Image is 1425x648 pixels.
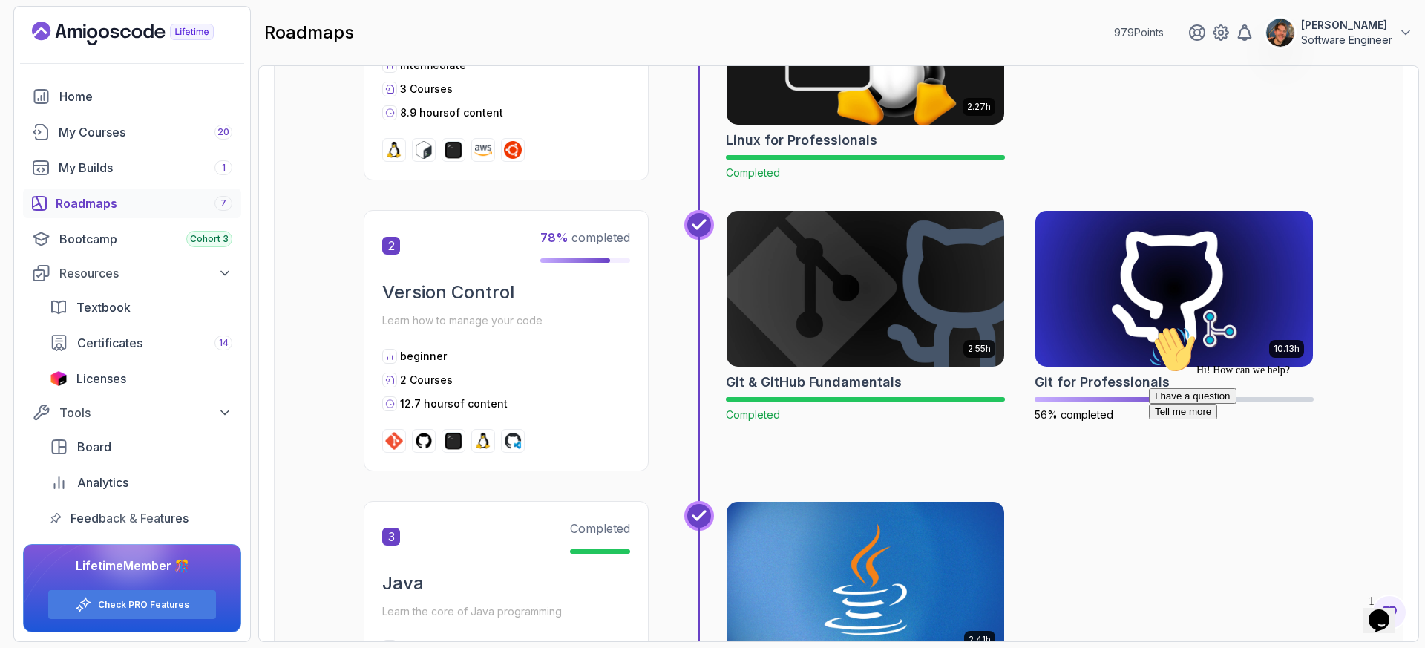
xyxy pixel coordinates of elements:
p: 979 Points [1114,25,1164,40]
p: Learn how to manage your code [382,310,630,331]
p: 2.41h [969,634,991,646]
a: licenses [41,364,241,393]
span: Cohort 3 [190,233,229,245]
span: 7 [220,197,226,209]
p: beginner [400,349,447,364]
span: 3 Courses [400,82,453,95]
p: [PERSON_NAME] [1301,18,1392,33]
button: user profile image[PERSON_NAME]Software Engineer [1265,18,1413,48]
div: Tools [59,404,232,422]
img: bash logo [415,141,433,159]
iframe: chat widget [1363,589,1410,633]
button: Resources [23,260,241,287]
p: Learn the core of Java programming [382,601,630,622]
div: Roadmaps [56,194,232,212]
span: Hi! How can we help? [6,45,147,56]
a: builds [23,153,241,183]
h2: roadmaps [264,21,354,45]
span: 78 % [540,230,569,245]
div: Resources [59,264,232,282]
span: Certificates [77,334,142,352]
img: git logo [385,432,403,450]
h2: Git & GitHub Fundamentals [726,372,902,393]
button: Tools [23,399,241,426]
iframe: chat widget [1143,320,1410,581]
span: Analytics [77,474,128,491]
img: terminal logo [445,141,462,159]
a: feedback [41,503,241,533]
a: textbook [41,292,241,322]
a: Landing page [32,22,248,45]
button: I have a question [6,68,94,84]
a: board [41,432,241,462]
h2: Java [382,572,630,595]
div: 👋Hi! How can we help?I have a questionTell me more [6,6,273,99]
span: Licenses [76,370,126,387]
img: codespaces logo [504,432,522,450]
img: aws logo [474,141,492,159]
button: Check PRO Features [47,589,217,620]
span: 56% completed [1035,408,1113,421]
h2: Git for Professionals [1035,372,1170,393]
span: Completed [570,521,630,536]
div: My Builds [59,159,232,177]
a: bootcamp [23,224,241,254]
span: Textbook [76,298,131,316]
a: Git & GitHub Fundamentals card2.55hGit & GitHub FundamentalsCompleted [726,210,1005,422]
img: jetbrains icon [50,371,68,386]
span: Board [77,438,111,456]
span: completed [540,230,630,245]
h2: Linux for Professionals [726,130,877,151]
div: Home [59,88,232,105]
span: 14 [219,337,229,349]
a: Check PRO Features [98,599,189,611]
p: 12.7 hours of content [400,396,508,411]
div: My Courses [59,123,232,141]
div: Bootcamp [59,230,232,248]
a: certificates [41,328,241,358]
span: 20 [217,126,229,138]
p: Software Engineer [1301,33,1392,48]
img: user profile image [1266,19,1294,47]
a: home [23,82,241,111]
img: github logo [415,432,433,450]
p: 2.27h [967,101,991,113]
a: roadmaps [23,189,241,218]
img: linux logo [385,141,403,159]
span: 2 [382,237,400,255]
img: Git for Professionals card [1035,211,1313,367]
a: courses [23,117,241,147]
img: ubuntu logo [504,141,522,159]
p: 8.9 hours of content [400,105,503,120]
span: Completed [726,408,780,421]
img: :wave: [6,6,53,53]
button: Tell me more [6,84,74,99]
img: terminal logo [445,432,462,450]
img: Git & GitHub Fundamentals card [727,211,1004,367]
p: 2.55h [968,343,991,355]
span: 2 Courses [400,373,453,386]
h2: Version Control [382,281,630,304]
a: Git for Professionals card10.13hGit for Professionals56% completed [1035,210,1314,422]
span: 3 [382,528,400,546]
span: 1 [222,162,226,174]
span: Feedback & Features [71,509,189,527]
span: Completed [726,166,780,179]
a: analytics [41,468,241,497]
img: linux logo [474,432,492,450]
